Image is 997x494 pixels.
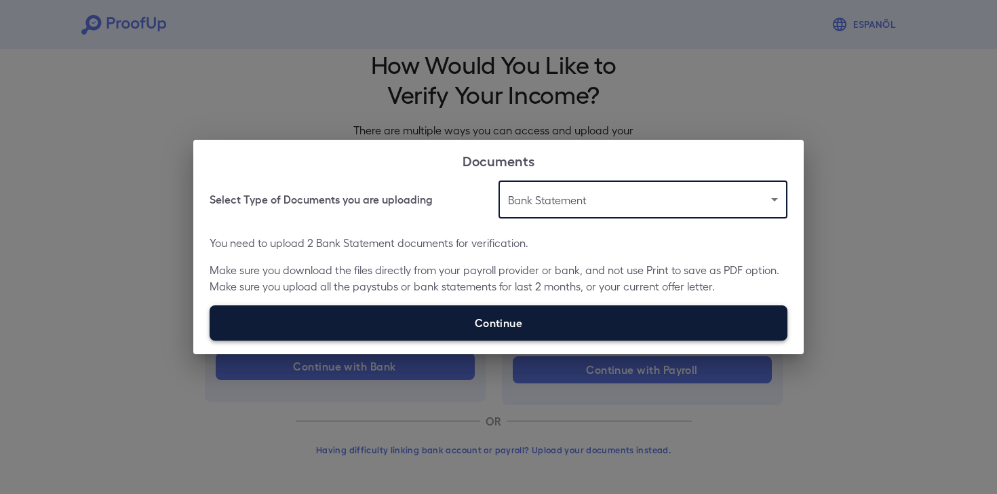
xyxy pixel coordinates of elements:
div: Bank Statement [498,180,787,218]
h2: Documents [193,140,804,180]
h6: Select Type of Documents you are uploading [210,191,433,208]
p: You need to upload 2 Bank Statement documents for verification. [210,235,787,251]
p: Make sure you download the files directly from your payroll provider or bank, and not use Print t... [210,262,787,294]
label: Continue [210,305,787,341]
